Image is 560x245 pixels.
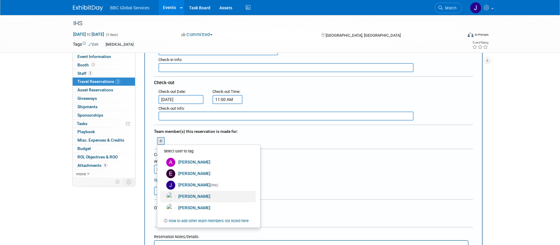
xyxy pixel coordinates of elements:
[158,57,182,62] small: :
[468,32,474,37] img: Format-Inperson.png
[71,18,453,29] div: IHS
[179,32,215,38] button: Committed
[472,41,488,44] div: Event Rating
[154,178,196,182] a: Specify Payment Details
[77,96,97,101] span: Giveaways
[77,155,118,159] span: ROI, Objectives & ROO
[86,32,92,37] span: to
[113,178,123,186] td: Personalize Event Tab Strip
[103,163,107,167] span: 6
[77,104,98,109] span: Shipments
[76,171,86,176] span: more
[116,79,120,84] span: 3
[77,113,103,118] span: Sponsorships
[73,32,104,37] span: [DATE] [DATE]
[154,152,473,158] div: Cost:
[77,163,107,168] span: Attachments
[77,54,111,59] span: Event Information
[90,63,96,67] span: Booth not reserved yet
[166,169,175,178] img: E.jpg
[77,129,95,134] span: Playbook
[474,32,489,37] div: In-Person
[73,111,135,119] a: Sponsorships
[470,2,481,14] img: Jennifer Benedict
[73,103,135,111] a: Shipments
[154,159,197,165] div: Amount
[169,217,249,225] a: How to add other team members not listed here
[160,191,256,202] a: [PERSON_NAME]
[73,94,135,103] a: Giveaways
[73,153,135,161] a: ROI, Objectives & ROO
[158,89,185,94] span: Check-out Date
[73,120,135,128] a: Tasks
[77,146,91,151] span: Budget
[160,202,256,214] a: [PERSON_NAME]
[212,89,239,94] span: Check-out Time
[160,157,256,168] a: [PERSON_NAME]
[154,231,468,240] div: Reservation Notes/Details:
[104,41,135,48] div: [MEDICAL_DATA]
[73,69,135,78] a: Staff2
[89,42,98,47] a: Edit
[158,106,184,111] span: Check-out Info
[73,53,135,61] a: Event Information
[73,61,135,69] a: Booth
[73,170,135,178] a: more
[212,89,240,94] small: :
[154,80,174,85] span: Check-out
[443,6,456,10] span: Search
[110,5,149,10] span: BBC Global Services
[427,31,489,40] div: Event Format
[154,126,473,136] div: Team member(s) this reservation is made for:
[435,3,462,13] a: Search
[73,145,135,153] a: Budget
[73,78,135,86] a: Travel Reservations3
[73,41,98,48] td: Tags
[73,86,135,94] a: Asset Reservations
[77,138,124,142] span: Misc. Expenses & Credits
[158,89,186,94] small: :
[326,33,401,38] span: [GEOGRAPHIC_DATA], [GEOGRAPHIC_DATA]
[210,182,218,187] span: (me)
[77,63,96,67] span: Booth
[3,2,310,9] body: Rich Text Area. Press ALT-0 for help.
[160,179,256,191] a: [PERSON_NAME](me)
[158,106,185,111] small: :
[160,146,256,157] li: Select user to tag:
[77,87,113,92] span: Asset Reservations
[123,178,135,186] td: Toggle Event Tabs
[166,181,175,190] img: J.jpg
[73,128,135,136] a: Playbook
[73,136,135,144] a: Misc. Expenses & Credits
[77,79,120,84] span: Travel Reservations
[160,168,256,179] a: [PERSON_NAME]
[158,57,181,62] span: Check-in Info
[88,71,92,75] span: 2
[154,205,203,212] div: Other/Misc. Attachments:
[77,121,87,126] span: Tasks
[105,33,118,37] span: (3 days)
[73,161,135,170] a: Attachments6
[73,5,103,11] img: ExhibitDay
[77,71,92,76] span: Staff
[166,158,175,167] img: A.jpg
